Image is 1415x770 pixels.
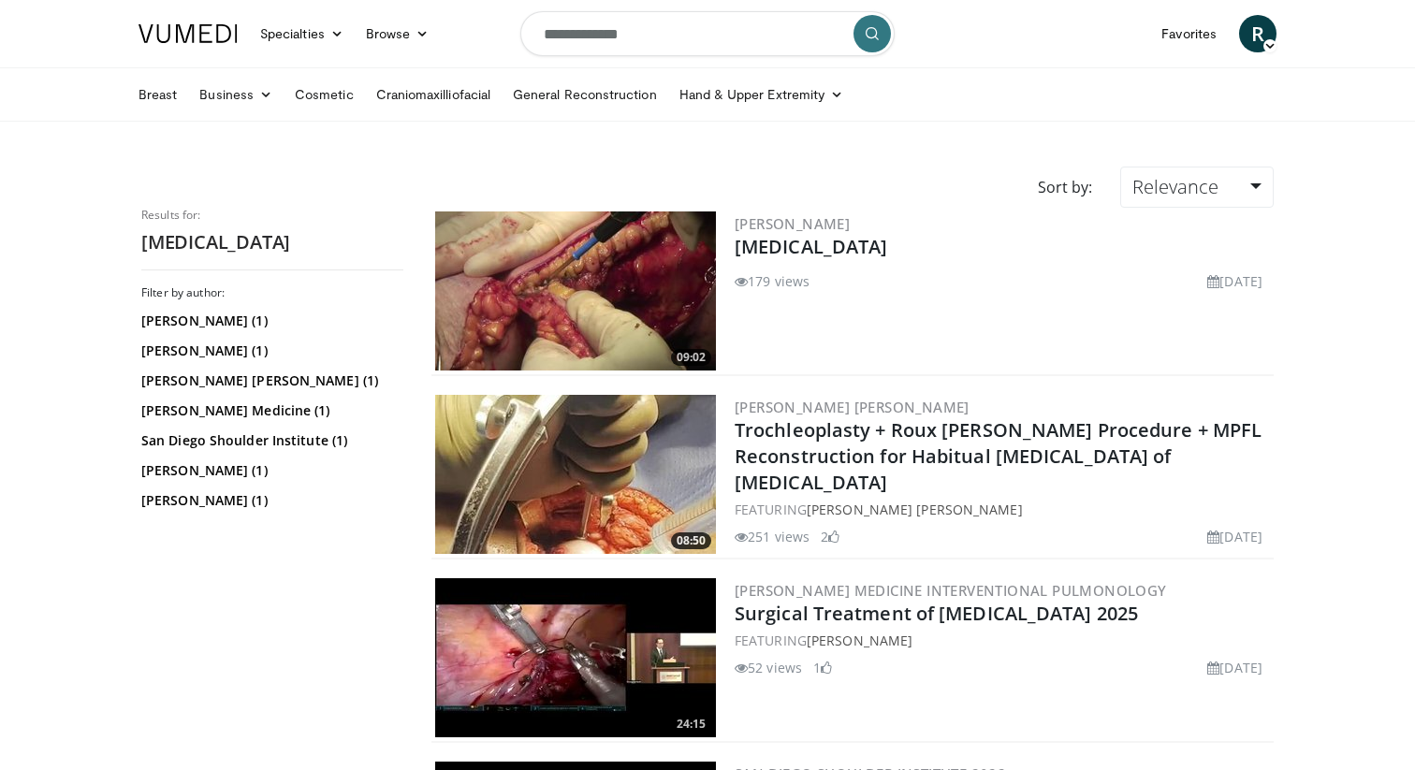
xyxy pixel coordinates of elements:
[365,76,502,113] a: Craniomaxilliofacial
[1239,15,1276,52] a: R
[735,271,810,291] li: 179 views
[821,527,839,546] li: 2
[1150,15,1228,52] a: Favorites
[668,76,855,113] a: Hand & Upper Extremity
[735,214,850,233] a: [PERSON_NAME]
[807,632,912,649] a: [PERSON_NAME]
[435,395,716,554] a: 08:50
[141,461,399,480] a: [PERSON_NAME] (1)
[127,76,188,113] a: Breast
[141,285,403,300] h3: Filter by author:
[1024,167,1106,208] div: Sort by:
[139,24,238,43] img: VuMedi Logo
[735,398,970,416] a: [PERSON_NAME] [PERSON_NAME]
[735,234,887,259] a: [MEDICAL_DATA]
[735,631,1270,650] div: FEATURING
[141,312,399,330] a: [PERSON_NAME] (1)
[1207,658,1262,677] li: [DATE]
[435,211,716,370] img: -TiYc6krEQGNAzh34xMDoxOjB1O8AjAz.300x170_q85_crop-smart_upscale.jpg
[435,578,716,737] a: 24:15
[141,371,399,390] a: [PERSON_NAME] [PERSON_NAME] (1)
[735,527,810,546] li: 251 views
[141,208,403,223] p: Results for:
[1207,527,1262,546] li: [DATE]
[435,211,716,370] a: 09:02
[141,431,399,450] a: San Diego Shoulder Institute (1)
[813,658,832,677] li: 1
[435,578,716,737] img: 66a32496-a723-41de-8ce3-825ac3457de0.300x170_q85_crop-smart_upscale.jpg
[520,11,895,56] input: Search topics, interventions
[1207,271,1262,291] li: [DATE]
[284,76,365,113] a: Cosmetic
[141,230,403,254] h2: [MEDICAL_DATA]
[735,417,1262,495] a: Trochleoplasty + Roux [PERSON_NAME] Procedure + MPFL Reconstruction for Habitual [MEDICAL_DATA] o...
[435,395,716,554] img: 16f19f6c-2f18-4d4f-b970-79e3a76f40c0.300x170_q85_crop-smart_upscale.jpg
[807,501,1023,518] a: [PERSON_NAME] [PERSON_NAME]
[671,349,711,366] span: 09:02
[735,658,802,677] li: 52 views
[249,15,355,52] a: Specialties
[735,601,1138,626] a: Surgical Treatment of [MEDICAL_DATA] 2025
[671,532,711,549] span: 08:50
[1132,174,1218,199] span: Relevance
[188,76,284,113] a: Business
[735,500,1270,519] div: FEATURING
[502,76,668,113] a: General Reconstruction
[141,341,399,360] a: [PERSON_NAME] (1)
[141,401,399,420] a: [PERSON_NAME] Medicine (1)
[671,716,711,733] span: 24:15
[141,491,399,510] a: [PERSON_NAME] (1)
[1120,167,1274,208] a: Relevance
[735,581,1167,600] a: [PERSON_NAME] Medicine Interventional Pulmonology
[355,15,441,52] a: Browse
